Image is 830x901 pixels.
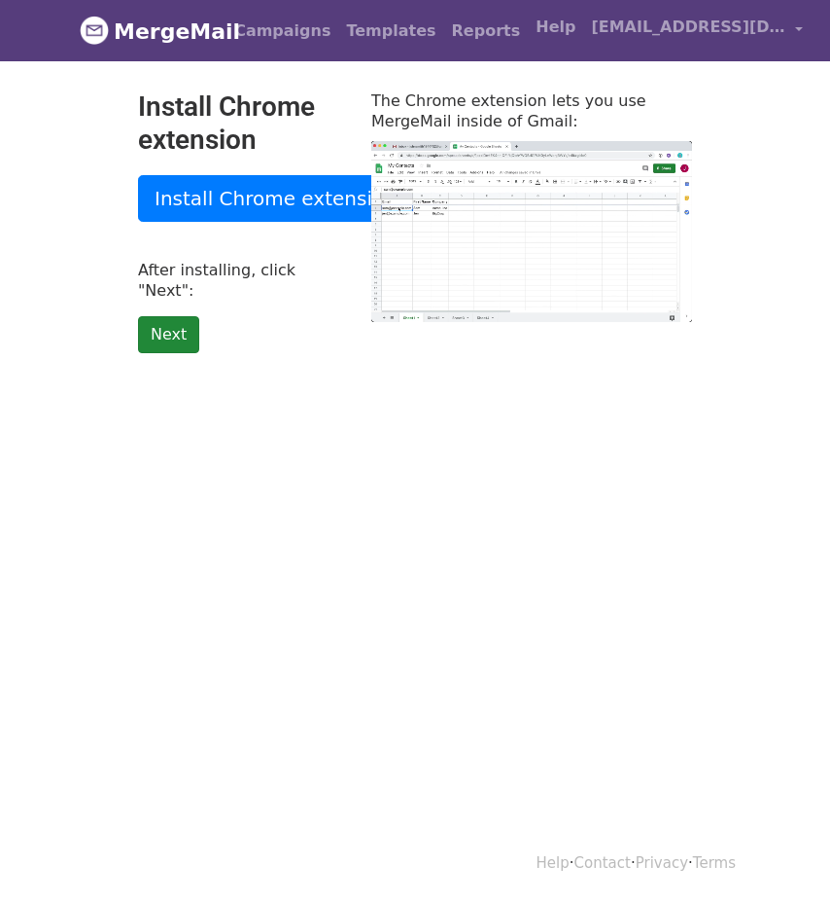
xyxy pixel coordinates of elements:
[536,854,570,872] a: Help
[80,11,211,52] a: MergeMail
[138,260,342,301] p: After installing, click "Next":
[371,90,692,131] p: The Chrome extension lets you use MergeMail inside of Gmail:
[138,316,199,353] a: Next
[338,12,443,51] a: Templates
[693,854,736,872] a: Terms
[636,854,688,872] a: Privacy
[574,854,631,872] a: Contact
[444,12,529,51] a: Reports
[733,808,830,901] iframe: Chat Widget
[583,8,811,54] a: [EMAIL_ADDRESS][DOMAIN_NAME]
[80,16,109,45] img: MergeMail logo
[226,12,338,51] a: Campaigns
[591,16,785,39] span: [EMAIL_ADDRESS][DOMAIN_NAME]
[138,90,342,156] h2: Install Chrome extension
[528,8,583,47] a: Help
[138,175,413,222] a: Install Chrome extension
